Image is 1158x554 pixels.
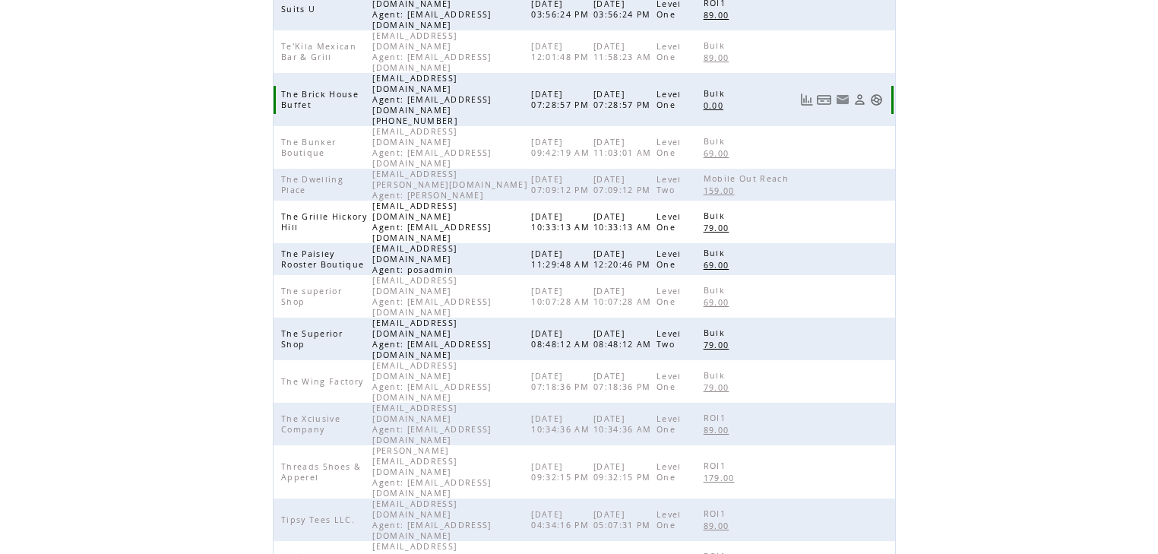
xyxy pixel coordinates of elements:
[531,249,593,270] span: [DATE] 11:29:48 AM
[593,328,656,350] span: [DATE] 08:48:12 AM
[593,137,656,158] span: [DATE] 11:03:01 AM
[704,338,737,351] a: 79.00
[281,249,368,270] span: The Paisley Rooster Boutique
[281,376,367,387] span: The Wing Factory
[593,249,655,270] span: [DATE] 12:20:46 PM
[531,137,593,158] span: [DATE] 09:42:19 AM
[593,371,655,392] span: [DATE] 07:18:36 PM
[593,413,656,435] span: [DATE] 10:34:36 AM
[704,296,737,309] a: 69.00
[704,10,733,21] span: 89.00
[704,521,733,531] span: 89.00
[593,41,656,62] span: [DATE] 11:58:23 AM
[704,258,737,271] a: 69.00
[704,370,729,381] span: Bulk
[531,509,593,530] span: [DATE] 04:34:16 PM
[281,413,340,435] span: The Xclusive Company
[372,318,491,360] span: [EMAIL_ADDRESS][DOMAIN_NAME] Agent: [EMAIL_ADDRESS][DOMAIN_NAME]
[372,201,491,243] span: [EMAIL_ADDRESS][DOMAIN_NAME] Agent: [EMAIL_ADDRESS][DOMAIN_NAME]
[281,89,359,110] span: The Brick House Buffet
[704,185,739,196] span: 159.00
[704,461,729,471] span: ROI1
[704,328,729,338] span: Bulk
[704,99,731,112] a: 0.00
[704,173,793,184] span: Mobile Out Reach
[704,425,733,435] span: 89.00
[531,211,593,233] span: [DATE] 10:33:13 AM
[817,93,832,106] a: View Bills
[704,260,733,271] span: 69.00
[531,371,593,392] span: [DATE] 07:18:36 PM
[704,184,742,197] a: 159.00
[657,413,682,435] span: Level One
[704,297,733,308] span: 69.00
[704,473,739,483] span: 179.00
[704,221,737,234] a: 79.00
[281,286,342,307] span: The superior Shop
[657,249,682,270] span: Level One
[704,147,737,160] a: 69.00
[704,51,737,64] a: 89.00
[704,413,729,423] span: ROI1
[704,100,727,111] span: 0.00
[853,93,866,106] a: View Profile
[704,508,729,519] span: ROI1
[704,148,733,159] span: 69.00
[281,174,343,195] span: The Dwelling Place
[704,52,733,63] span: 89.00
[593,509,655,530] span: [DATE] 05:07:31 PM
[704,223,733,233] span: 79.00
[531,413,593,435] span: [DATE] 10:34:36 AM
[281,41,356,62] span: Te'Kila Mexican Bar & Grill
[593,174,655,195] span: [DATE] 07:09:12 PM
[657,371,682,392] span: Level One
[531,328,593,350] span: [DATE] 08:48:12 AM
[800,93,813,106] a: View Usage
[281,4,319,14] span: Suits U
[704,248,729,258] span: Bulk
[372,30,491,73] span: [EMAIL_ADDRESS][DOMAIN_NAME] Agent: [EMAIL_ADDRESS][DOMAIN_NAME]
[281,211,367,233] span: The Grille Hickory Hill
[657,286,682,307] span: Level One
[657,461,682,483] span: Level One
[372,445,491,499] span: [PERSON_NAME][EMAIL_ADDRESS][DOMAIN_NAME] Agent: [EMAIL_ADDRESS][DOMAIN_NAME]
[657,211,682,233] span: Level One
[704,211,729,221] span: Bulk
[372,275,491,318] span: [EMAIL_ADDRESS][DOMAIN_NAME] Agent: [EMAIL_ADDRESS][DOMAIN_NAME]
[704,423,737,436] a: 89.00
[870,93,883,106] a: Support
[704,8,737,21] a: 89.00
[704,340,733,350] span: 79.00
[704,136,729,147] span: Bulk
[372,499,491,541] span: [EMAIL_ADDRESS][DOMAIN_NAME] Agent: [EMAIL_ADDRESS][DOMAIN_NAME]
[657,89,682,110] span: Level One
[704,382,733,393] span: 79.00
[281,328,343,350] span: The Superior Shop
[704,88,729,99] span: Bulk
[531,286,593,307] span: [DATE] 10:07:28 AM
[281,137,336,158] span: The Bunker Boutique
[531,174,593,195] span: [DATE] 07:09:12 PM
[531,461,593,483] span: [DATE] 09:32:15 PM
[531,89,593,110] span: [DATE] 07:28:57 PM
[657,509,682,530] span: Level One
[593,89,655,110] span: [DATE] 07:28:57 PM
[657,328,682,350] span: Level Two
[657,174,682,195] span: Level Two
[372,169,527,201] span: [EMAIL_ADDRESS][PERSON_NAME][DOMAIN_NAME] Agent: [PERSON_NAME]
[593,211,656,233] span: [DATE] 10:33:13 AM
[372,73,491,126] span: [EMAIL_ADDRESS][DOMAIN_NAME] Agent: [EMAIL_ADDRESS][DOMAIN_NAME] [PHONE_NUMBER]
[657,137,682,158] span: Level One
[704,471,742,484] a: 179.00
[281,461,361,483] span: Threads Shoes & Apperel
[593,286,656,307] span: [DATE] 10:07:28 AM
[531,41,593,62] span: [DATE] 12:01:48 PM
[704,40,729,51] span: Bulk
[704,381,737,394] a: 79.00
[704,285,729,296] span: Bulk
[593,461,655,483] span: [DATE] 09:32:15 PM
[657,41,682,62] span: Level One
[372,126,491,169] span: [EMAIL_ADDRESS][DOMAIN_NAME] Agent: [EMAIL_ADDRESS][DOMAIN_NAME]
[372,243,457,275] span: [EMAIL_ADDRESS][DOMAIN_NAME] Agent: posadmin
[836,93,850,106] a: Resend welcome email to this user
